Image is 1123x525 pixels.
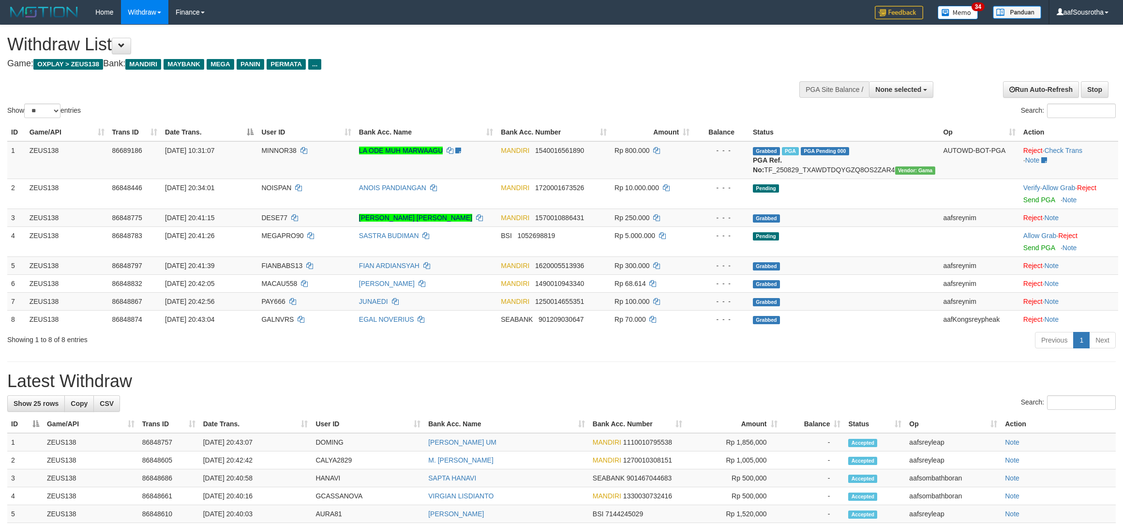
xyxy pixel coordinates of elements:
span: PANIN [237,59,264,70]
td: DOMING [312,433,424,451]
a: Check Trans [1044,147,1082,154]
a: Reject [1058,232,1078,240]
span: Accepted [848,457,877,465]
td: - [781,433,845,451]
span: 86689186 [112,147,142,154]
th: Date Trans.: activate to sort column ascending [199,415,312,433]
a: Verify [1023,184,1040,192]
td: 86848610 [138,505,199,523]
span: 86848832 [112,280,142,287]
span: · [1042,184,1077,192]
a: Allow Grab [1023,232,1056,240]
img: MOTION_logo.png [7,5,81,19]
td: · [1019,226,1118,256]
td: [DATE] 20:40:16 [199,487,312,505]
th: Action [1001,415,1116,433]
a: Note [1044,280,1059,287]
a: Stop [1081,81,1108,98]
td: 5 [7,256,26,274]
th: Game/API: activate to sort column ascending [43,415,138,433]
span: Rp 250.000 [614,214,649,222]
a: Note [1044,315,1059,323]
span: 86848874 [112,315,142,323]
td: - [781,451,845,469]
span: Rp 100.000 [614,298,649,305]
td: · [1019,274,1118,292]
th: User ID: activate to sort column ascending [257,123,355,141]
span: [DATE] 20:34:01 [165,184,214,192]
td: ZEUS138 [43,505,138,523]
td: Rp 1,856,000 [686,433,781,451]
a: Run Auto-Refresh [1003,81,1079,98]
a: Reject [1023,298,1043,305]
span: MACAU558 [261,280,297,287]
td: 86848661 [138,487,199,505]
td: aafsombathboran [905,487,1001,505]
th: Amount: activate to sort column ascending [611,123,693,141]
td: Rp 500,000 [686,487,781,505]
input: Search: [1047,104,1116,118]
a: [PERSON_NAME] [428,510,484,518]
span: CSV [100,400,114,407]
td: [DATE] 20:42:42 [199,451,312,469]
th: Game/API: activate to sort column ascending [26,123,108,141]
a: Copy [64,395,94,412]
td: 4 [7,226,26,256]
span: Rp 70.000 [614,315,646,323]
td: ZEUS138 [26,292,108,310]
div: - - - [697,183,745,193]
td: AUTOWD-BOT-PGA [939,141,1019,179]
span: [DATE] 20:42:05 [165,280,214,287]
a: EGAL NOVERIUS [359,315,414,323]
td: 2 [7,451,43,469]
span: Grabbed [753,280,780,288]
span: MANDIRI [593,492,621,500]
span: MANDIRI [501,184,529,192]
td: [DATE] 20:43:07 [199,433,312,451]
a: Note [1005,474,1019,482]
span: MANDIRI [501,262,529,270]
span: 86848797 [112,262,142,270]
td: 1 [7,141,26,179]
span: ... [308,59,321,70]
td: 7 [7,292,26,310]
span: [DATE] 20:41:39 [165,262,214,270]
span: SEABANK [593,474,625,482]
th: Status: activate to sort column ascending [844,415,905,433]
div: - - - [697,213,745,223]
td: ZEUS138 [43,433,138,451]
span: Copy 901467044683 to clipboard [627,474,672,482]
span: Rp 10.000.000 [614,184,659,192]
span: DESE77 [261,214,287,222]
span: FIANBABS13 [261,262,302,270]
td: 1 [7,433,43,451]
span: Copy 7144245029 to clipboard [605,510,643,518]
td: HANAVI [312,469,424,487]
td: Rp 500,000 [686,469,781,487]
td: 3 [7,469,43,487]
td: ZEUS138 [26,179,108,209]
th: Bank Acc. Number: activate to sort column ascending [497,123,611,141]
span: Copy 1490010943340 to clipboard [535,280,584,287]
td: ZEUS138 [43,451,138,469]
th: Amount: activate to sort column ascending [686,415,781,433]
a: Note [1044,298,1059,305]
a: Note [1005,438,1019,446]
span: Pending [753,184,779,193]
span: MANDIRI [501,298,529,305]
span: Copy 1250014655351 to clipboard [535,298,584,305]
span: MANDIRI [125,59,161,70]
a: FIAN ARDIANSYAH [359,262,419,270]
a: Note [1044,262,1059,270]
td: · · [1019,179,1118,209]
td: aafKongsreypheak [939,310,1019,328]
div: - - - [697,279,745,288]
td: · [1019,310,1118,328]
span: Accepted [848,439,877,447]
td: aafsreynim [939,209,1019,226]
td: aafsreynim [939,292,1019,310]
a: SAPTA HANAVI [428,474,476,482]
div: Showing 1 to 8 of 8 entries [7,331,461,345]
td: · [1019,209,1118,226]
span: Copy 1720001673526 to clipboard [535,184,584,192]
